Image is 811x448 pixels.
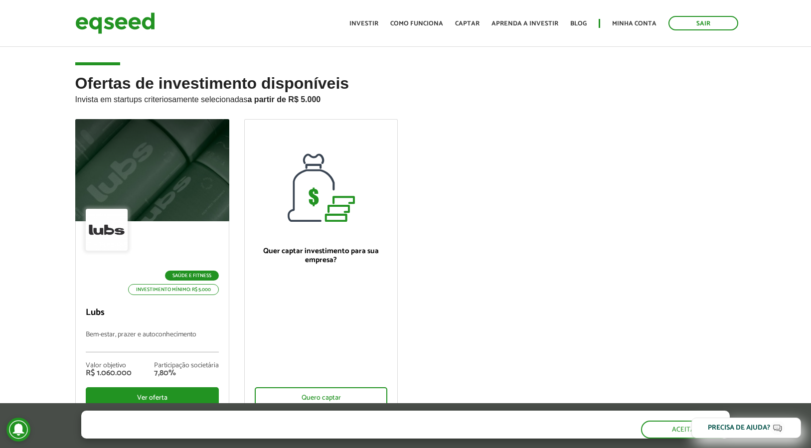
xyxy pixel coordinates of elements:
p: Lubs [86,307,219,318]
button: Aceitar [641,421,730,439]
div: Valor objetivo [86,362,132,369]
div: Quero captar [255,387,388,408]
h5: O site da EqSeed utiliza cookies para melhorar sua navegação. [81,411,442,426]
p: Investimento mínimo: R$ 5.000 [128,284,219,295]
a: Saúde e Fitness Investimento mínimo: R$ 5.000 Lubs Bem-estar, prazer e autoconhecimento Valor obj... [75,119,229,416]
img: EqSeed [75,10,155,36]
a: Aprenda a investir [491,20,558,27]
a: Investir [349,20,378,27]
p: Bem-estar, prazer e autoconhecimento [86,331,219,352]
p: Quer captar investimento para sua empresa? [255,247,388,265]
a: política de privacidade e de cookies [213,430,328,438]
div: Participação societária [154,362,219,369]
a: Minha conta [612,20,656,27]
a: Blog [570,20,587,27]
h2: Ofertas de investimento disponíveis [75,75,736,119]
div: R$ 1.060.000 [86,369,132,377]
a: Captar [455,20,480,27]
a: Como funciona [390,20,443,27]
div: 7,80% [154,369,219,377]
strong: a partir de R$ 5.000 [248,95,321,104]
p: Invista em startups criteriosamente selecionadas [75,92,736,104]
p: Ao clicar em "aceitar", você aceita nossa . [81,429,442,438]
p: Saúde e Fitness [165,271,219,281]
div: Ver oferta [86,387,219,408]
a: Quer captar investimento para sua empresa? Quero captar [244,119,398,416]
a: Sair [668,16,738,30]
